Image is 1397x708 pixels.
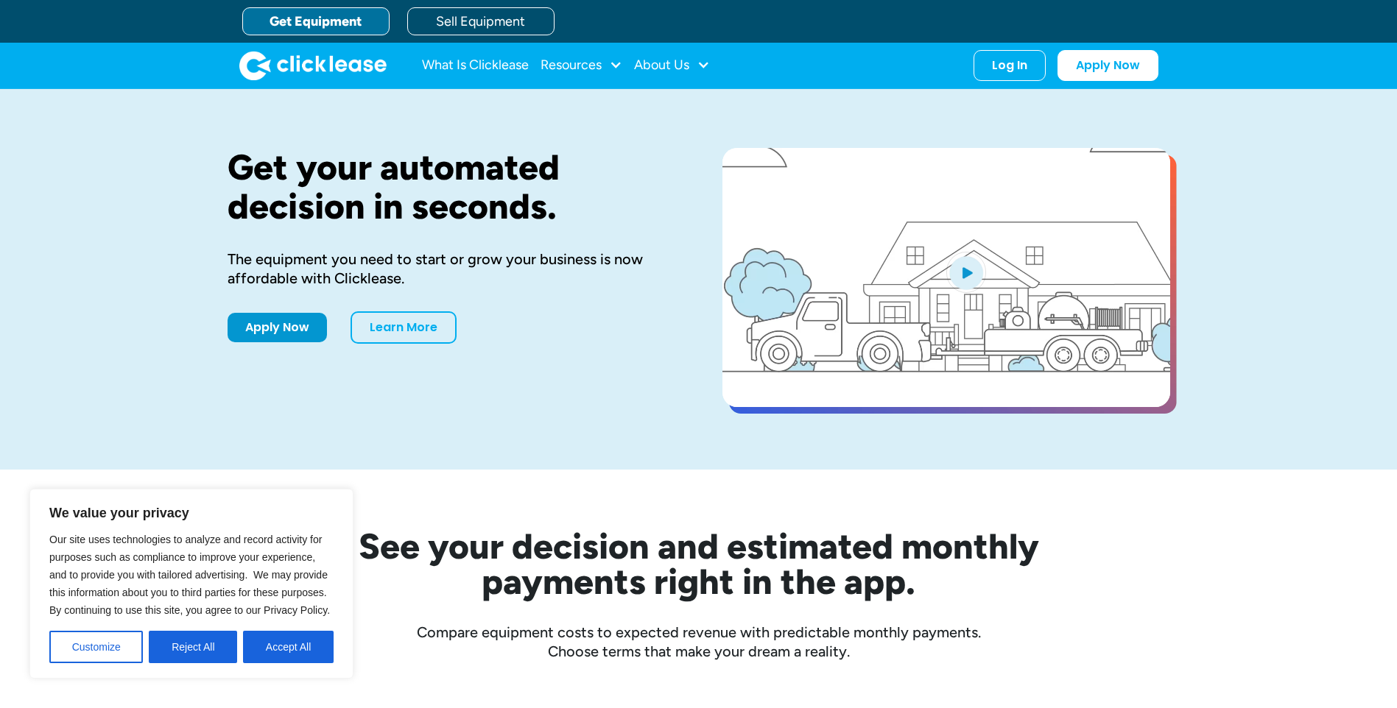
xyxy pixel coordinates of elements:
div: The equipment you need to start or grow your business is now affordable with Clicklease. [228,249,675,288]
button: Reject All [149,631,237,663]
div: Log In [992,58,1027,73]
img: Clicklease logo [239,51,387,80]
p: We value your privacy [49,504,334,522]
a: Apply Now [1058,50,1158,81]
a: What Is Clicklease [422,51,529,80]
a: Get Equipment [242,7,390,35]
div: We value your privacy [29,489,353,679]
img: Blue play button logo on a light blue circular background [946,252,986,293]
a: home [239,51,387,80]
h2: See your decision and estimated monthly payments right in the app. [286,528,1111,599]
a: Learn More [351,311,457,344]
a: open lightbox [722,148,1170,407]
h1: Get your automated decision in seconds. [228,148,675,226]
a: Sell Equipment [407,7,555,35]
span: Our site uses technologies to analyze and record activity for purposes such as compliance to impr... [49,534,330,616]
div: Resources [541,51,622,80]
button: Accept All [243,631,334,663]
div: Compare equipment costs to expected revenue with predictable monthly payments. Choose terms that ... [228,623,1170,661]
div: About Us [634,51,710,80]
a: Apply Now [228,313,327,342]
button: Customize [49,631,143,663]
